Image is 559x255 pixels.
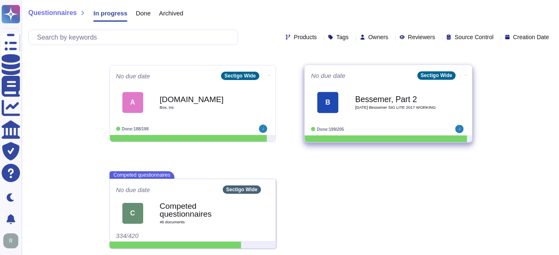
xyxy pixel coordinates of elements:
[33,30,238,45] input: Search by keywords
[28,10,77,16] span: Questionnaires
[311,72,345,79] span: No due date
[355,105,439,110] span: [DATE] Bessemer SIG LITE 2017 WORKING
[221,72,259,80] div: Sectigo Wide
[109,171,175,179] span: Competed questionnaires
[160,95,243,103] b: [DOMAIN_NAME]
[317,92,338,113] div: B
[160,220,243,224] span: 46 document s
[355,95,439,103] b: Bessemer, Part 2
[122,203,143,224] div: C
[116,73,150,79] span: No due date
[455,125,463,133] img: user
[160,105,243,110] span: Box, Inc
[93,10,127,16] span: In progress
[408,34,435,40] span: Reviewers
[336,34,349,40] span: Tags
[223,185,261,194] div: Sectigo Wide
[368,34,388,40] span: Owners
[116,187,150,193] span: No due date
[455,34,493,40] span: Source Control
[3,233,18,248] img: user
[136,10,151,16] span: Done
[513,34,549,40] span: Creation Date
[2,232,24,250] button: user
[159,10,183,16] span: Archived
[116,232,139,239] span: 334/420
[160,202,243,218] b: Competed questionnaires
[317,127,344,131] span: Done: 199/205
[259,125,267,133] img: user
[122,127,149,131] span: Done: 188/198
[122,92,143,113] div: A
[294,34,317,40] span: Products
[417,71,455,80] div: Sectigo Wide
